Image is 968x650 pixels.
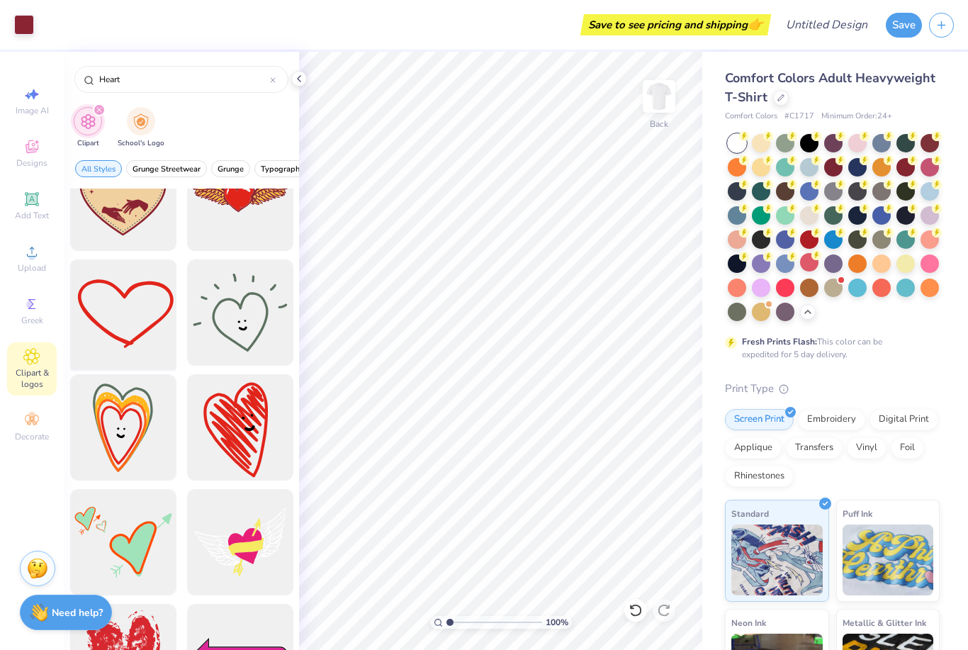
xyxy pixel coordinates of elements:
[775,11,879,39] input: Untitled Design
[843,525,934,595] img: Puff Ink
[725,381,940,397] div: Print Type
[731,525,823,595] img: Standard
[731,615,766,630] span: Neon Ink
[748,16,763,33] span: 👉
[77,138,99,149] span: Clipart
[546,616,568,629] span: 100 %
[742,336,817,347] strong: Fresh Prints Flash:
[211,160,250,177] button: filter button
[261,164,304,174] span: Typography
[18,262,46,274] span: Upload
[80,113,96,130] img: Clipart Image
[7,367,57,390] span: Clipart & logos
[133,113,149,130] img: School's Logo Image
[725,111,777,123] span: Comfort Colors
[74,107,102,149] div: filter for Clipart
[847,437,887,459] div: Vinyl
[645,82,673,111] img: Back
[786,437,843,459] div: Transfers
[798,409,865,430] div: Embroidery
[118,107,164,149] div: filter for School's Logo
[15,210,49,221] span: Add Text
[742,335,916,361] div: This color can be expedited for 5 day delivery.
[784,111,814,123] span: # C1717
[725,409,794,430] div: Screen Print
[75,160,122,177] button: filter button
[843,615,926,630] span: Metallic & Glitter Ink
[118,107,164,149] button: filter button
[16,105,49,116] span: Image AI
[133,164,201,174] span: Grunge Streetwear
[725,466,794,487] div: Rhinestones
[886,13,922,38] button: Save
[98,72,270,86] input: Try "Stars"
[843,506,872,521] span: Puff Ink
[52,606,103,620] strong: Need help?
[81,164,116,174] span: All Styles
[254,160,310,177] button: filter button
[731,506,769,521] span: Standard
[891,437,924,459] div: Foil
[218,164,244,174] span: Grunge
[21,315,43,326] span: Greek
[74,107,102,149] button: filter button
[15,431,49,442] span: Decorate
[126,160,207,177] button: filter button
[725,437,782,459] div: Applique
[821,111,892,123] span: Minimum Order: 24 +
[725,69,935,106] span: Comfort Colors Adult Heavyweight T-Shirt
[584,14,767,35] div: Save to see pricing and shipping
[650,118,668,130] div: Back
[869,409,938,430] div: Digital Print
[16,157,47,169] span: Designs
[118,138,164,149] span: School's Logo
